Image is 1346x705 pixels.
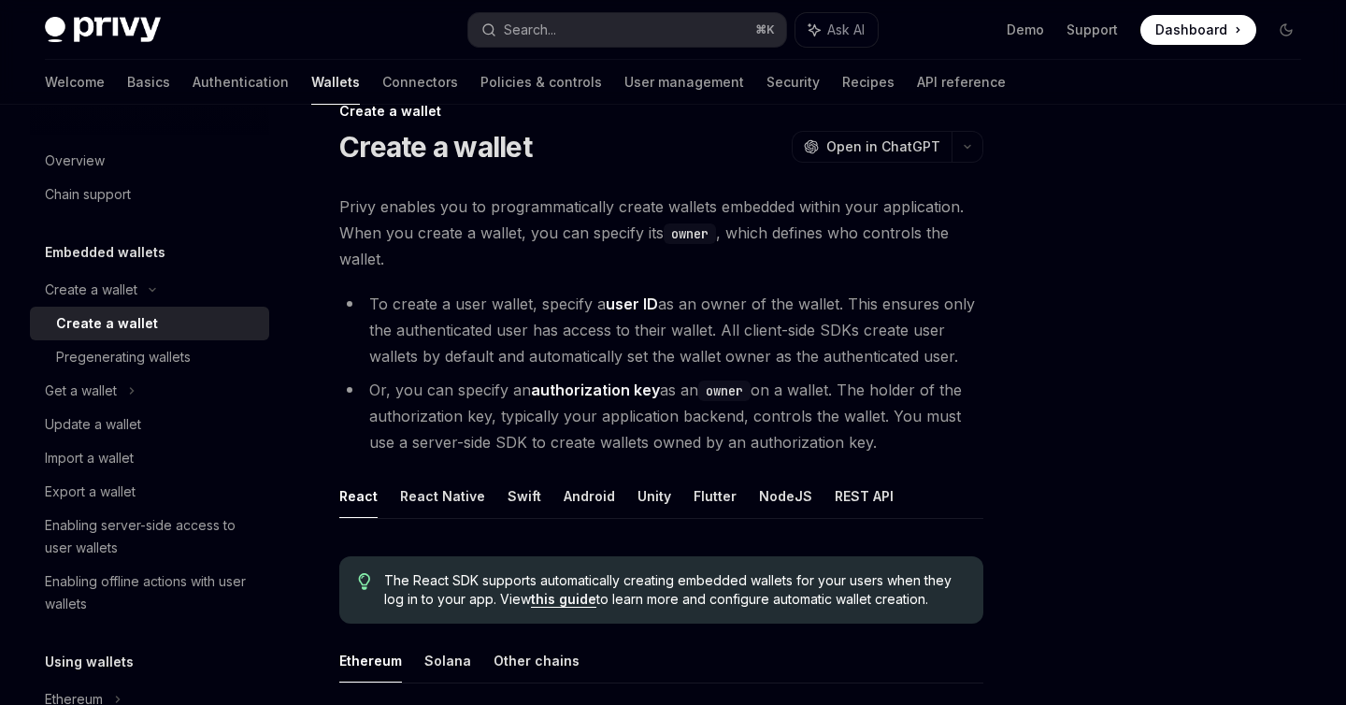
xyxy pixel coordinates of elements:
a: Wallets [311,60,360,105]
button: Ask AI [795,13,878,47]
a: Support [1067,21,1118,39]
li: Or, you can specify an as an on a wallet. The holder of the authorization key, typically your app... [339,377,983,455]
div: Create a wallet [45,279,137,301]
button: Toggle dark mode [1271,15,1301,45]
h5: Embedded wallets [45,241,165,264]
span: Open in ChatGPT [826,137,940,156]
button: Swift [508,474,541,518]
div: Export a wallet [45,481,136,503]
a: Enabling offline actions with user wallets [30,565,269,621]
a: Connectors [382,60,458,105]
button: NodeJS [759,474,812,518]
div: Update a wallet [45,413,141,436]
button: REST API [835,474,894,518]
div: Pregenerating wallets [56,346,191,368]
button: Open in ChatGPT [792,131,952,163]
li: To create a user wallet, specify a as an owner of the wallet. This ensures only the authenticated... [339,291,983,369]
a: Enabling server-side access to user wallets [30,509,269,565]
strong: user ID [606,295,658,313]
a: Create a wallet [30,307,269,340]
a: Chain support [30,178,269,211]
button: Search...⌘K [468,13,785,47]
div: Overview [45,150,105,172]
button: Solana [424,639,471,683]
code: owner [664,223,716,244]
span: Ask AI [827,21,865,39]
button: React [339,474,378,518]
button: React Native [400,474,485,518]
a: this guide [531,591,596,608]
div: Import a wallet [45,447,134,469]
a: Policies & controls [480,60,602,105]
h5: Using wallets [45,651,134,673]
a: Authentication [193,60,289,105]
a: Demo [1007,21,1044,39]
a: Dashboard [1140,15,1256,45]
a: Recipes [842,60,895,105]
a: Import a wallet [30,441,269,475]
div: Enabling server-side access to user wallets [45,514,258,559]
div: Enabling offline actions with user wallets [45,570,258,615]
a: Welcome [45,60,105,105]
div: Get a wallet [45,380,117,402]
div: Create a wallet [56,312,158,335]
h1: Create a wallet [339,130,532,164]
a: Update a wallet [30,408,269,441]
button: Flutter [694,474,737,518]
code: owner [698,381,751,401]
strong: authorization key [531,381,660,399]
a: Pregenerating wallets [30,340,269,374]
button: Unity [637,474,671,518]
a: Overview [30,144,269,178]
span: The React SDK supports automatically creating embedded wallets for your users when they log in to... [384,571,965,609]
div: Chain support [45,183,131,206]
span: Privy enables you to programmatically create wallets embedded within your application. When you c... [339,194,983,272]
a: Basics [127,60,170,105]
img: dark logo [45,17,161,43]
a: User management [624,60,744,105]
span: ⌘ K [755,22,775,37]
a: Export a wallet [30,475,269,509]
span: Dashboard [1155,21,1227,39]
button: Other chains [494,639,580,683]
button: Ethereum [339,639,402,683]
div: Create a wallet [339,102,983,121]
a: Security [766,60,820,105]
button: Android [564,474,615,518]
svg: Tip [358,573,371,590]
a: API reference [917,60,1006,105]
div: Search... [504,19,556,41]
